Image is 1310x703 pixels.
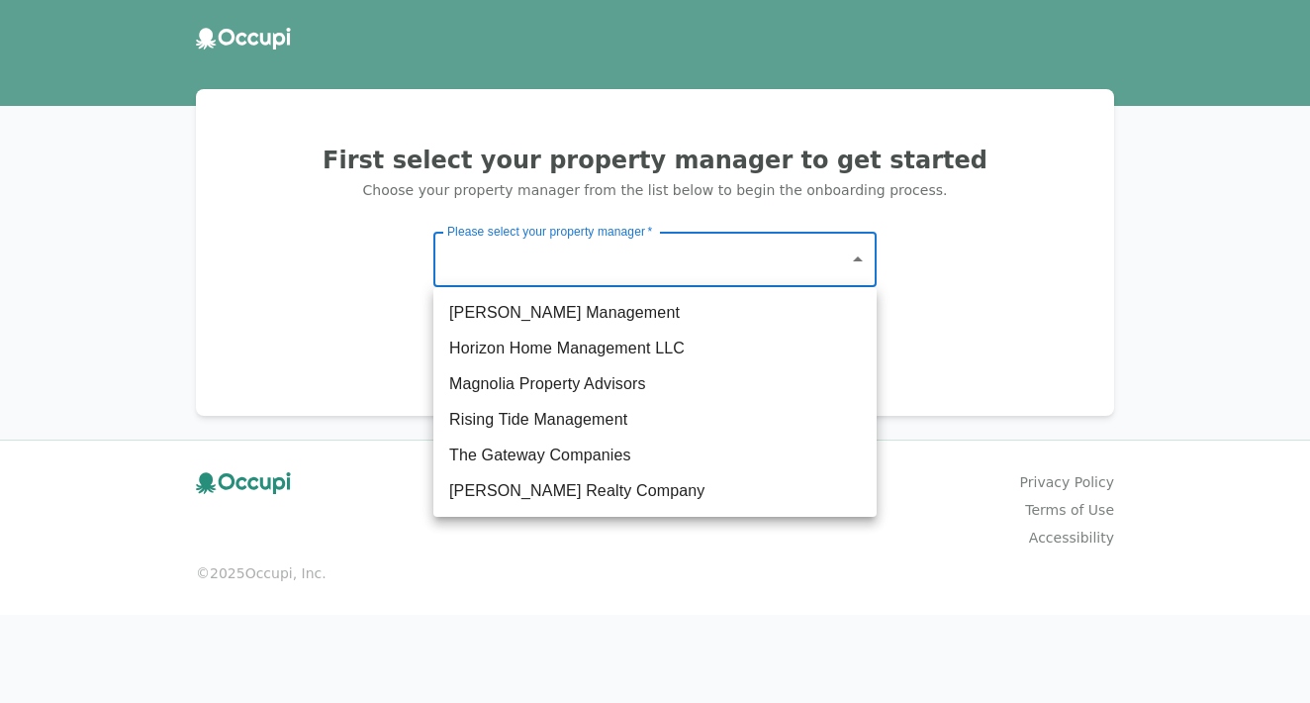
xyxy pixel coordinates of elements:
[433,295,877,331] li: [PERSON_NAME] Management
[433,438,877,473] li: The Gateway Companies
[433,366,877,402] li: Magnolia Property Advisors
[433,331,877,366] li: Horizon Home Management LLC
[433,402,877,438] li: Rising Tide Management
[433,473,877,509] li: [PERSON_NAME] Realty Company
